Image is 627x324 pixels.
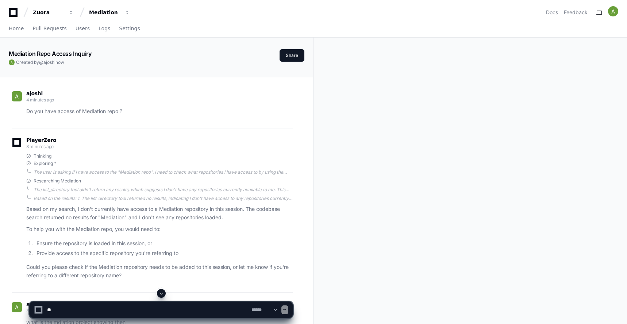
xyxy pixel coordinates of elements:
[119,20,140,37] a: Settings
[32,20,66,37] a: Pull Requests
[26,144,54,149] span: 3 minutes ago
[34,153,51,159] span: Thinking
[34,187,293,193] div: The list_directory tool didn't return any results, which suggests I don't have any repositories c...
[12,91,22,101] img: ACg8ocKOqf3Yu6uWb325nD0TzhNDPHi5PgI8sSqHlOPJh8a6EJA9xQ=s96-c
[546,9,558,16] a: Docs
[9,20,24,37] a: Home
[564,9,588,16] button: Feedback
[33,9,64,16] div: Zuora
[26,225,293,234] p: To help you with the Mediation repo, you would need to:
[34,178,81,184] span: Researching Mediation
[43,59,55,65] span: ajoshi
[280,49,304,62] button: Share
[30,6,77,19] button: Zuora
[76,20,90,37] a: Users
[34,239,293,248] li: Ensure the repository is loaded in this session, or
[9,26,24,31] span: Home
[32,26,66,31] span: Pull Requests
[16,59,64,65] span: Created by
[86,6,133,19] button: Mediation
[604,300,623,320] iframe: Open customer support
[9,59,15,65] img: ACg8ocKOqf3Yu6uWb325nD0TzhNDPHi5PgI8sSqHlOPJh8a6EJA9xQ=s96-c
[99,20,110,37] a: Logs
[55,59,64,65] span: now
[34,196,293,201] div: Based on the results: 1. The list_directory tool returned no results, indicating I don't have acc...
[99,26,110,31] span: Logs
[26,90,43,96] span: ajoshi
[76,26,90,31] span: Users
[9,50,91,57] app-text-character-animate: Mediation Repo Access Inquiry
[34,169,293,175] div: The user is asking if I have access to the "Mediation repo". I need to check what repositories I ...
[26,97,54,103] span: 4 minutes ago
[89,9,120,16] div: Mediation
[39,59,43,65] span: @
[26,263,293,280] p: Could you please check if the Mediation repository needs to be added to this session, or let me k...
[34,161,56,166] span: Exploring *
[608,6,618,16] img: ACg8ocKOqf3Yu6uWb325nD0TzhNDPHi5PgI8sSqHlOPJh8a6EJA9xQ=s96-c
[26,205,293,222] p: Based on my search, I don't currently have access to a Mediation repository in this session. The ...
[26,138,56,142] span: PlayerZero
[26,107,293,116] p: Do you have access of Mediation repo ?
[119,26,140,31] span: Settings
[34,249,293,258] li: Provide access to the specific repository you're referring to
